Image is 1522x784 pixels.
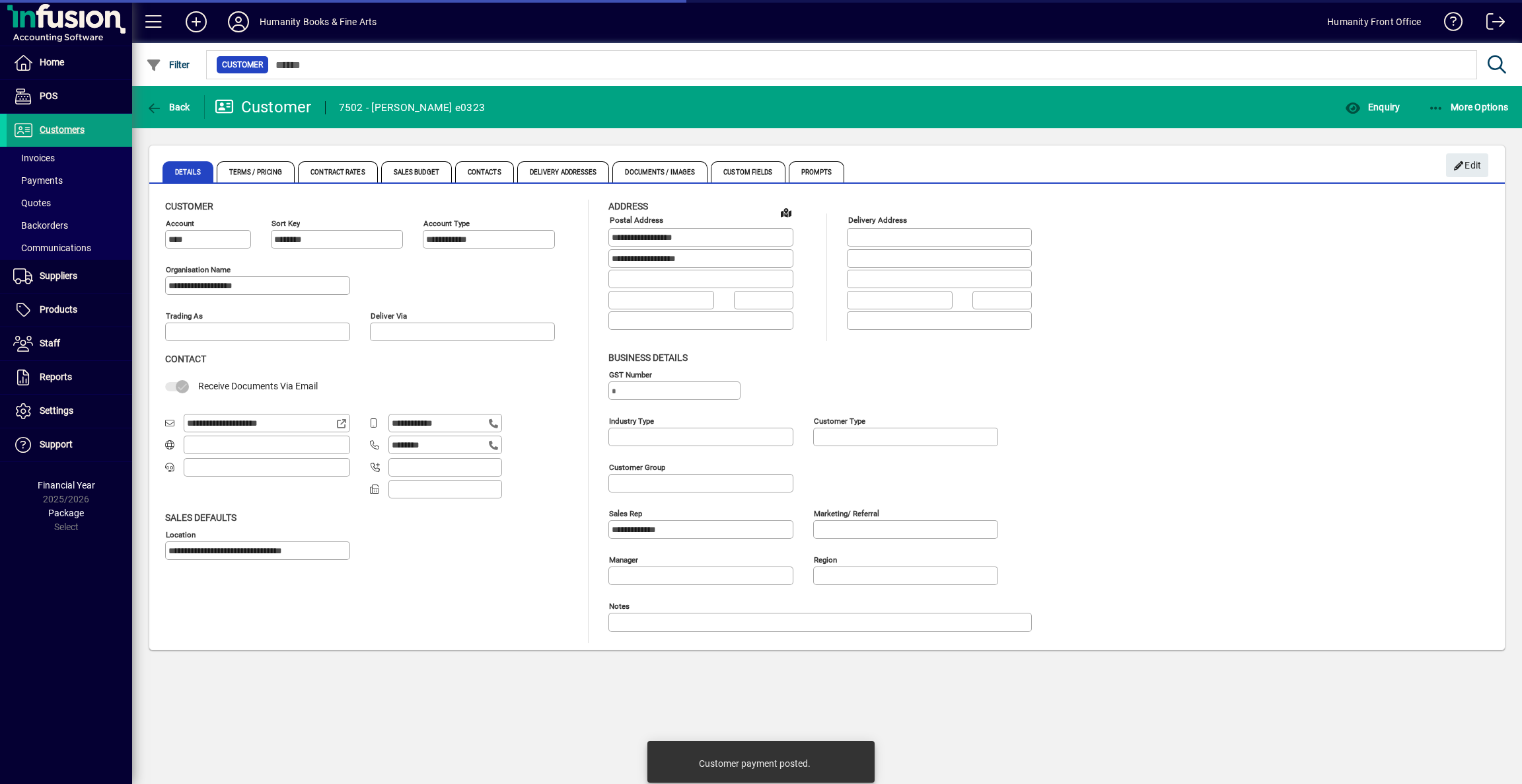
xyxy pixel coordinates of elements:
span: Invoices [13,153,55,163]
span: More Options [1428,102,1509,112]
a: Support [7,428,132,461]
span: Staff [40,338,60,348]
app-page-header-button: Back [132,95,205,119]
span: Products [40,304,77,315]
a: Staff [7,327,132,360]
a: Suppliers [7,260,132,293]
a: View on map [776,202,797,223]
span: Back [146,102,190,112]
span: Enquiry [1345,102,1400,112]
span: Reports [40,372,72,382]
span: POS [40,91,57,101]
button: Filter [143,53,194,77]
mat-label: Customer type [814,416,865,425]
span: Suppliers [40,270,77,281]
span: Customer [165,201,213,212]
mat-label: Industry type [609,416,654,425]
a: Reports [7,361,132,394]
mat-label: Manager [609,555,638,564]
span: Receive Documents Via Email [198,381,318,391]
mat-label: Organisation name [166,265,231,274]
span: Terms / Pricing [217,161,295,182]
span: Sales Budget [381,161,452,182]
a: Home [7,46,132,79]
span: Contract Rates [298,161,377,182]
span: Prompts [789,161,845,182]
button: More Options [1425,95,1512,119]
span: Home [40,57,64,67]
span: Settings [40,405,73,416]
mat-label: GST Number [609,370,652,379]
span: Edit [1453,155,1482,176]
a: Payments [7,169,132,192]
a: Settings [7,395,132,428]
button: Add [175,10,217,34]
span: Address [608,201,648,212]
button: Enquiry [1342,95,1403,119]
span: Details [163,161,213,182]
a: Backorders [7,214,132,237]
span: Contacts [455,161,514,182]
div: Customer payment posted. [699,757,811,770]
a: Logout [1476,3,1505,46]
a: Communications [7,237,132,259]
mat-label: Region [814,555,837,564]
span: Customers [40,124,85,135]
span: Delivery Addresses [517,161,610,182]
span: Backorders [13,220,68,231]
span: Payments [13,175,63,186]
span: Business details [608,352,688,363]
span: Support [40,439,73,450]
div: Humanity Books & Fine Arts [260,11,377,32]
button: Edit [1446,153,1488,177]
span: Customer [222,58,263,71]
mat-label: Trading as [166,311,203,321]
span: Communications [13,243,91,253]
button: Back [143,95,194,119]
mat-label: Marketing/ Referral [814,508,879,518]
a: Quotes [7,192,132,214]
mat-label: Account [166,219,194,228]
span: Custom Fields [711,161,785,182]
mat-label: Sales rep [609,508,642,518]
div: Customer [215,97,312,118]
span: Package [48,508,84,518]
div: 7502 - [PERSON_NAME] e0323 [339,97,486,118]
mat-label: Location [166,529,196,539]
mat-label: Customer group [609,462,665,471]
a: Invoices [7,147,132,169]
mat-label: Sort key [272,219,300,228]
span: Contact [165,354,206,364]
a: POS [7,80,132,113]
a: Knowledge Base [1434,3,1463,46]
span: Quotes [13,198,51,208]
a: Products [7,294,132,327]
button: Profile [217,10,260,34]
span: Financial Year [38,480,95,490]
mat-label: Account Type [423,219,470,228]
div: Humanity Front Office [1327,11,1421,32]
span: Documents / Images [612,161,707,182]
span: Filter [146,59,190,70]
mat-label: Notes [609,601,630,610]
span: Sales defaults [165,512,236,523]
mat-label: Deliver via [371,311,407,321]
